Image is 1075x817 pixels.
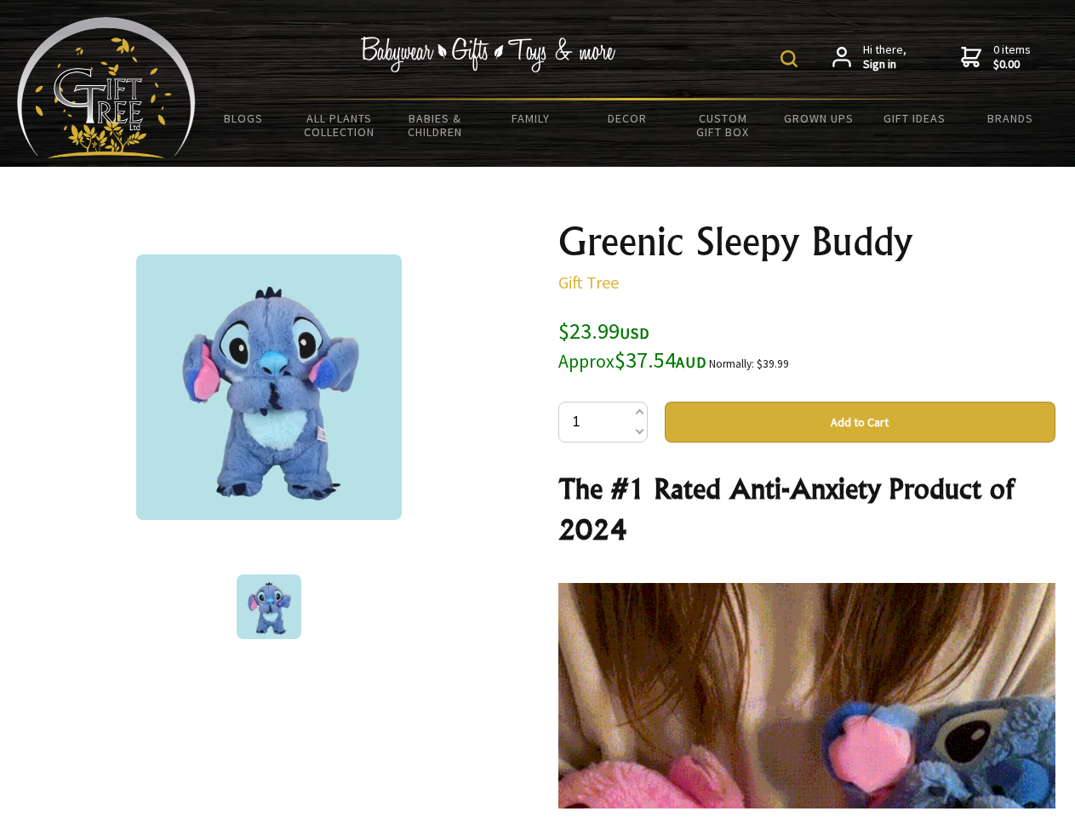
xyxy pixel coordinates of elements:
[17,17,196,158] img: Babyware - Gifts - Toys and more...
[866,100,963,136] a: Gift Ideas
[709,357,789,371] small: Normally: $39.99
[676,352,706,372] span: AUD
[196,100,292,136] a: BLOGS
[136,254,402,520] img: Greenic Sleepy Buddy
[361,37,616,72] img: Babywear - Gifts - Toys & more
[292,100,388,150] a: All Plants Collection
[558,317,706,374] span: $23.99 $37.54
[781,50,798,67] img: product search
[558,221,1055,262] h1: Greenic Sleepy Buddy
[863,43,906,72] span: Hi there,
[558,350,615,373] small: Approx
[770,100,866,136] a: Grown Ups
[993,42,1031,72] span: 0 items
[558,471,1014,546] strong: The #1 Rated Anti-Anxiety Product of 2024
[961,43,1031,72] a: 0 items$0.00
[832,43,906,72] a: Hi there,Sign in
[993,57,1031,72] strong: $0.00
[558,271,619,293] a: Gift Tree
[237,574,301,639] img: Greenic Sleepy Buddy
[665,402,1055,443] button: Add to Cart
[620,323,649,343] span: USD
[675,100,771,150] a: Custom Gift Box
[963,100,1059,136] a: Brands
[579,100,675,136] a: Decor
[483,100,580,136] a: Family
[863,57,906,72] strong: Sign in
[387,100,483,150] a: Babies & Children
